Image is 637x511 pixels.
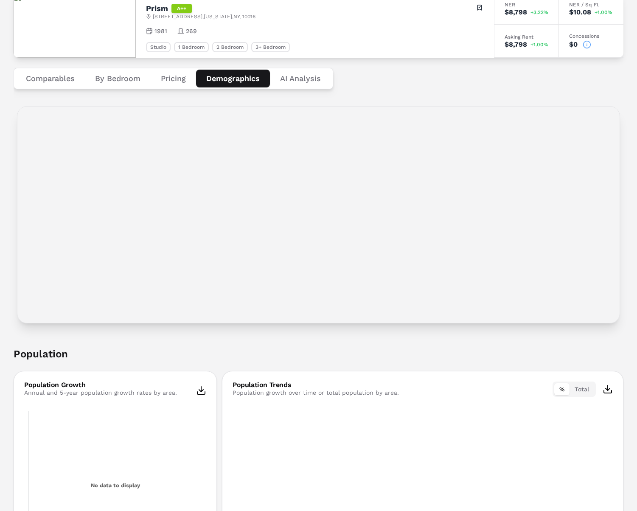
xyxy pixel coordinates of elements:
div: $8,798 [505,9,527,16]
span: +1.00% [530,42,548,47]
div: NER / Sq Ft [569,2,613,7]
div: $0 [569,41,578,48]
button: By Bedroom [85,70,151,87]
button: Demographics [196,70,270,87]
span: 269 [186,27,197,35]
button: Show 5-Year CAGR [112,484,153,491]
button: Pricing [151,70,196,87]
div: $8,798 [505,41,527,48]
div: Asking Rent [505,34,548,39]
span: +3.22% [530,10,548,15]
div: Population growth over time or total population by area. [233,388,399,397]
h2: Prism [146,5,168,12]
div: NER [505,2,548,7]
button: Total [570,383,594,395]
div: 3+ Bedroom [251,42,290,52]
button: % [554,383,570,395]
div: Population Growth [24,382,177,388]
div: 2 Bedroom [212,42,248,52]
div: Concessions [569,34,613,39]
div: 1 Bedroom [174,42,209,52]
span: [STREET_ADDRESS] , [US_STATE] , NY , 10016 [153,13,255,20]
button: AI Analysis [270,70,331,87]
text: No data to display [91,482,140,489]
span: +1.00% [595,10,612,15]
h2: Population [14,347,623,371]
div: Population Trends [233,382,399,388]
div: Annual and 5-year population growth rates by area. [24,388,177,397]
div: A++ [171,4,192,13]
span: 1981 [154,27,167,35]
button: Show 1-Year [79,484,102,491]
button: Comparables [16,70,85,87]
div: $10.08 [569,9,591,16]
div: Studio [146,42,171,52]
